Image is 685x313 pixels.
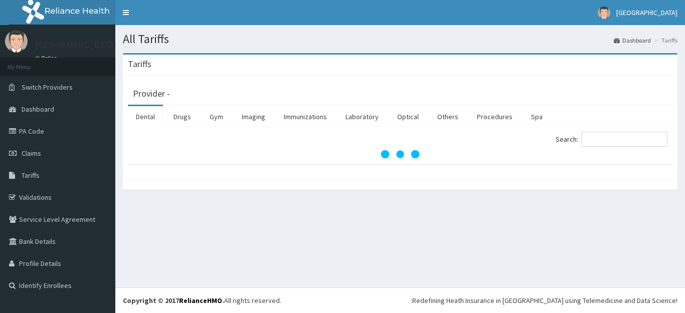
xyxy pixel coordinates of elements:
[234,106,273,127] a: Imaging
[429,106,466,127] a: Others
[35,55,59,62] a: Online
[133,89,170,98] h3: Provider -
[123,33,677,46] h1: All Tariffs
[337,106,387,127] a: Laboratory
[412,295,677,305] div: Redefining Heath Insurance in [GEOGRAPHIC_DATA] using Telemedicine and Data Science!
[276,106,335,127] a: Immunizations
[123,296,224,305] strong: Copyright © 2017 .
[202,106,231,127] a: Gym
[380,134,420,174] svg: audio-loading
[5,30,28,53] img: User Image
[22,171,40,180] span: Tariffs
[598,7,610,19] img: User Image
[22,105,54,114] span: Dashboard
[614,36,651,45] a: Dashboard
[616,8,677,17] span: [GEOGRAPHIC_DATA]
[581,132,667,147] input: Search:
[556,132,667,147] label: Search:
[523,106,551,127] a: Spa
[128,106,163,127] a: Dental
[469,106,521,127] a: Procedures
[35,41,118,50] p: [GEOGRAPHIC_DATA]
[128,60,151,69] h3: Tariffs
[115,287,685,313] footer: All rights reserved.
[652,36,677,45] li: Tariffs
[179,296,222,305] a: RelianceHMO
[165,106,199,127] a: Drugs
[22,83,73,92] span: Switch Providers
[389,106,427,127] a: Optical
[22,149,41,158] span: Claims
